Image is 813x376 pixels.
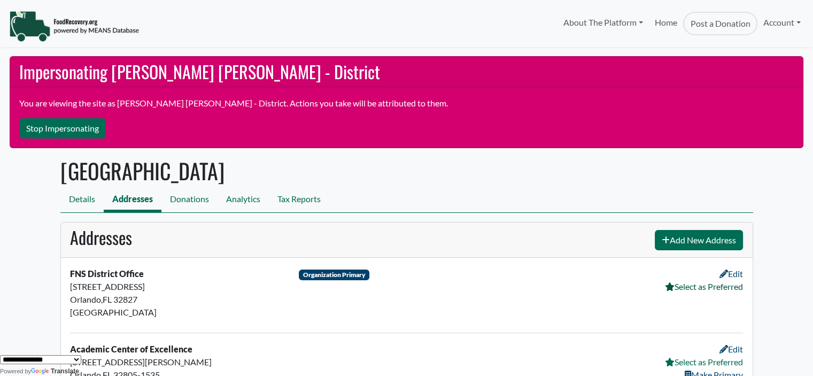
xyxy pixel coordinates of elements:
span: Orlando [70,294,101,304]
div: [STREET_ADDRESS] [70,280,286,293]
h2: Impersonating [PERSON_NAME] [PERSON_NAME] - District [10,57,803,87]
button: Stop Impersonating [19,118,106,139]
div: , [64,267,292,324]
p: You are viewing the site as [PERSON_NAME] [PERSON_NAME] - District. Actions you take will be attr... [19,97,794,110]
a: Donations [161,188,218,212]
a: Analytics [218,188,269,212]
a: Edit [719,344,743,354]
h1: [GEOGRAPHIC_DATA] [60,158,753,183]
a: Post a Donation [683,12,757,35]
img: NavigationLogo_FoodRecovery-91c16205cd0af1ed486a0f1a7774a6544ea792ac00100771e7dd3ec7c0e58e41.png [9,10,139,42]
h2: Addresses [70,227,132,248]
a: Tax Reports [269,188,329,212]
a: Edit [719,268,743,279]
span: 32827 [113,294,137,304]
strong: FNS District Office [70,268,144,279]
a: Details [60,188,104,212]
div: The Organization's primary address [299,270,370,280]
a: Add New Address [655,230,743,250]
a: Account [757,12,807,33]
a: Translate [31,367,79,375]
strong: Academic Center of Excellence [70,344,192,354]
a: Addresses [104,188,161,212]
div: [GEOGRAPHIC_DATA] [70,306,286,319]
img: Google Translate [31,368,51,375]
a: About The Platform [557,12,648,33]
span: FL [103,294,112,304]
a: Select as Preferred [665,281,743,291]
a: Home [649,12,683,35]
